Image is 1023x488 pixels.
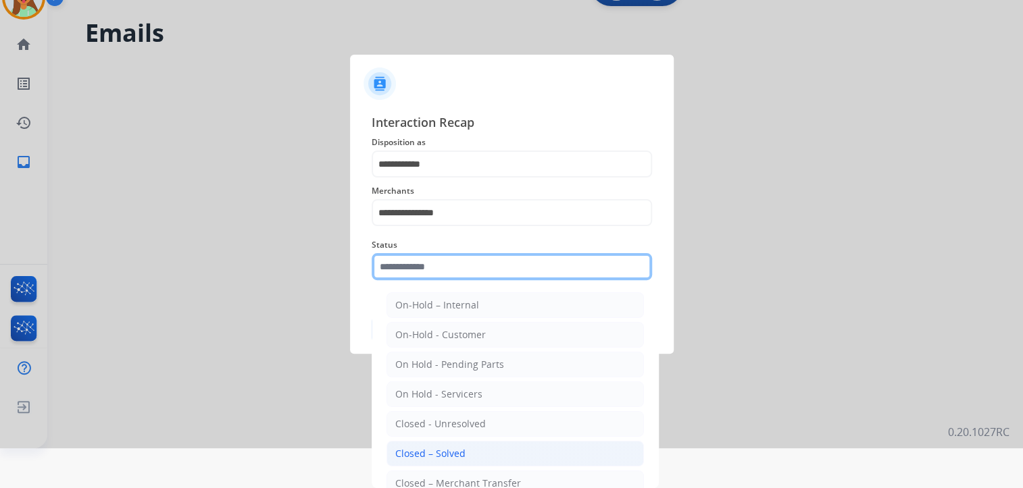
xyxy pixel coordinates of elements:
span: Status [372,237,652,253]
div: On-Hold – Internal [395,298,479,312]
p: 0.20.1027RC [948,424,1009,440]
img: contactIcon [364,67,396,100]
div: Closed – Solved [395,447,466,460]
span: Disposition as [372,134,652,151]
div: On Hold - Pending Parts [395,358,504,371]
div: Closed - Unresolved [395,417,486,431]
span: Merchants [372,183,652,199]
div: On Hold - Servicers [395,387,482,401]
span: Interaction Recap [372,113,652,134]
div: On-Hold - Customer [395,328,486,342]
